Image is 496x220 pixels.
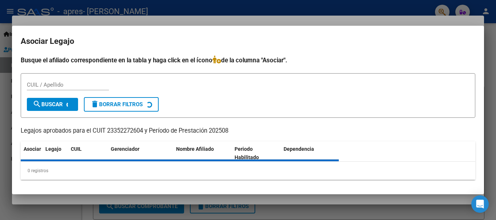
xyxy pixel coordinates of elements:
h2: Asociar Legajo [21,34,475,48]
div: Open Intercom Messenger [471,195,489,213]
datatable-header-cell: Asociar [21,141,42,165]
h4: Busque el afiliado correspondiente en la tabla y haga click en el ícono de la columna "Asociar". [21,55,475,65]
datatable-header-cell: Periodo Habilitado [232,141,281,165]
span: Buscar [33,101,63,108]
div: 0 registros [21,162,475,180]
span: CUIL [71,146,82,152]
span: Asociar [24,146,41,152]
span: Periodo Habilitado [235,146,259,160]
span: Gerenciador [111,146,139,152]
span: Borrar Filtros [90,101,143,108]
button: Buscar [27,98,78,111]
span: Dependencia [284,146,314,152]
datatable-header-cell: CUIL [68,141,108,165]
mat-icon: delete [90,100,99,108]
datatable-header-cell: Legajo [42,141,68,165]
mat-icon: search [33,100,41,108]
p: Legajos aprobados para el CUIT 23352272604 y Período de Prestación 202508 [21,126,475,136]
span: Nombre Afiliado [176,146,214,152]
datatable-header-cell: Gerenciador [108,141,173,165]
span: Legajo [45,146,61,152]
button: Borrar Filtros [84,97,159,112]
datatable-header-cell: Nombre Afiliado [173,141,232,165]
datatable-header-cell: Dependencia [281,141,339,165]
